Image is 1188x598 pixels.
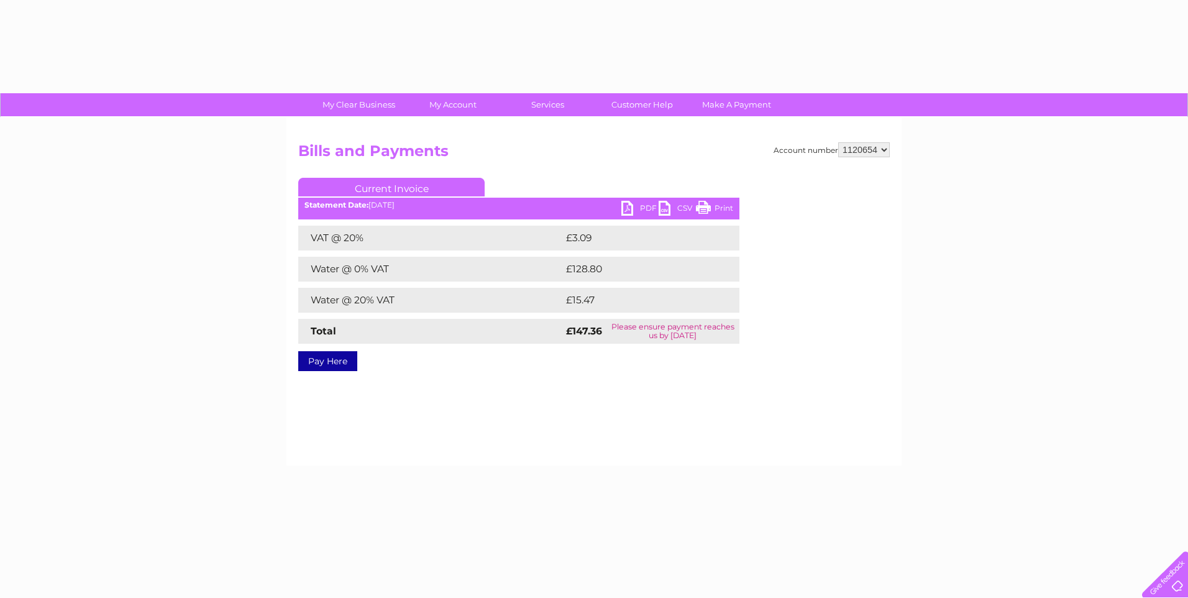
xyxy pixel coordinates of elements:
[563,226,711,251] td: £3.09
[402,93,505,116] a: My Account
[298,201,739,209] div: [DATE]
[308,93,410,116] a: My Clear Business
[563,257,717,282] td: £128.80
[659,201,696,219] a: CSV
[696,201,733,219] a: Print
[591,93,693,116] a: Customer Help
[496,93,599,116] a: Services
[298,178,485,196] a: Current Invoice
[606,319,739,344] td: Please ensure payment reaches us by [DATE]
[298,288,563,313] td: Water @ 20% VAT
[774,142,890,157] div: Account number
[298,142,890,166] h2: Bills and Payments
[298,226,563,251] td: VAT @ 20%
[566,325,602,337] strong: £147.36
[563,288,713,313] td: £15.47
[685,93,788,116] a: Make A Payment
[621,201,659,219] a: PDF
[298,351,357,371] a: Pay Here
[311,325,336,337] strong: Total
[298,257,563,282] td: Water @ 0% VAT
[304,200,368,209] b: Statement Date:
